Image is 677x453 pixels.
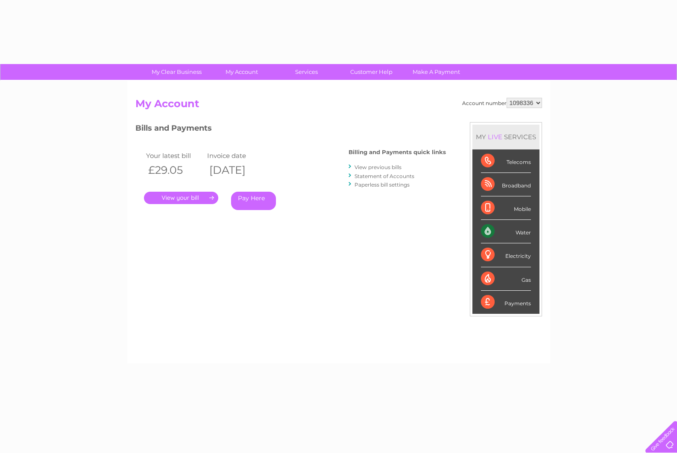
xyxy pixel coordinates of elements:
a: My Account [206,64,277,80]
div: Broadband [481,173,531,196]
th: [DATE] [205,161,267,179]
h2: My Account [135,98,542,114]
div: Gas [481,267,531,291]
div: Mobile [481,196,531,220]
th: £29.05 [144,161,205,179]
td: Invoice date [205,150,267,161]
div: Account number [462,98,542,108]
a: Customer Help [336,64,407,80]
a: Make A Payment [401,64,472,80]
div: Electricity [481,243,531,267]
a: Pay Here [231,192,276,210]
a: Paperless bill settings [355,181,410,188]
a: Services [271,64,342,80]
div: MY SERVICES [472,125,539,149]
a: Statement of Accounts [355,173,414,179]
td: Your latest bill [144,150,205,161]
a: My Clear Business [141,64,212,80]
div: Telecoms [481,149,531,173]
a: View previous bills [355,164,402,170]
h4: Billing and Payments quick links [349,149,446,155]
h3: Bills and Payments [135,122,446,137]
a: . [144,192,218,204]
div: Water [481,220,531,243]
div: Payments [481,291,531,314]
div: LIVE [486,133,504,141]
